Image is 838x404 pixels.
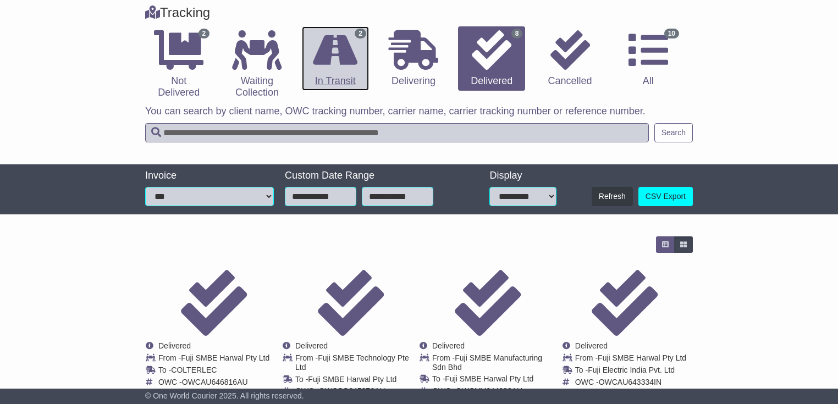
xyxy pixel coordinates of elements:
span: Delivered [295,341,328,350]
td: OWC - [432,386,555,399]
td: To - [575,366,686,378]
td: OWC - [575,378,686,390]
td: OWC - [295,386,418,399]
td: To - [295,375,418,387]
span: OWCAU643334IN [599,378,661,386]
td: OWC - [158,378,282,390]
span: OWCAU646816AU [182,378,248,386]
span: Delivered [432,341,465,350]
p: You can search by client name, OWC tracking number, carrier name, carrier tracking number or refe... [145,106,693,118]
button: Refresh [592,187,633,206]
a: Waiting Collection [223,26,290,103]
span: Fuji SMBE Harwal Pty Ltd [181,353,269,362]
div: Invoice [145,170,274,182]
a: 10 All [615,26,682,91]
span: Delivered [575,341,608,350]
a: 8 Delivered [458,26,525,91]
a: CSV Export [638,187,693,206]
span: Fuji SMBE Manufacturing Sdn Bhd [432,353,542,372]
span: COLTERLEC [171,366,217,374]
td: To - [432,375,555,387]
div: Display [489,170,556,182]
span: Delivered [158,341,191,350]
div: Tracking [140,5,698,21]
span: © One World Courier 2025. All rights reserved. [145,391,304,400]
div: Custom Date Range [285,170,460,182]
span: 2 [199,29,210,38]
span: 8 [511,29,523,38]
span: Fuji SMBE Technology Pte Ltd [295,353,409,372]
span: 10 [664,29,679,38]
td: From - [432,353,555,375]
a: 2 Not Delivered [145,26,212,103]
span: Fuji SMBE Harwal Pty Ltd [598,353,686,362]
span: Fuji SMBE Harwal Pty Ltd [445,375,533,384]
button: Search [654,123,693,142]
td: To - [158,366,282,378]
span: OWCSG645276AU [319,386,385,395]
td: From - [158,353,282,366]
a: Delivering [380,26,447,91]
td: From - [295,353,418,375]
span: OWCMY644283AU [456,386,522,395]
span: Fuji SMBE Harwal Pty Ltd [308,375,396,384]
span: Fuji Electric India Pvt. Ltd [588,366,675,374]
a: Cancelled [536,26,603,91]
a: 2 In Transit [302,26,369,91]
td: From - [575,353,686,366]
span: 2 [355,29,366,38]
